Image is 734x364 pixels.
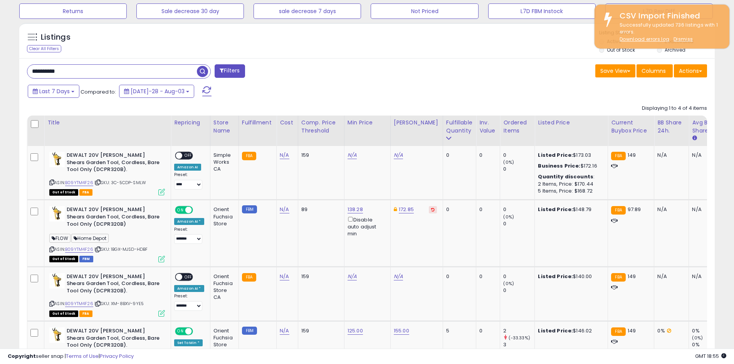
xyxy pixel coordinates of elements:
[348,206,363,213] a: 138.28
[254,3,361,19] button: sale decrease 7 days
[174,227,204,244] div: Preset:
[538,206,602,213] div: $148.79
[348,119,387,127] div: Min Price
[538,163,602,169] div: $172.16
[628,206,641,213] span: 97.89
[174,294,204,311] div: Preset:
[49,206,65,221] img: 41UKFza-+kL._SL40_.jpg
[657,206,683,213] div: N/A
[242,119,273,127] div: Fulfillment
[348,273,357,280] a: N/A
[446,206,470,213] div: 0
[628,151,636,159] span: 149
[595,64,635,77] button: Save View
[695,352,726,360] span: 2025-08-11 18:55 GMT
[280,206,289,213] a: N/A
[538,206,573,213] b: Listed Price:
[692,327,723,334] div: 0%
[479,119,497,135] div: Inv. value
[174,218,204,225] div: Amazon AI *
[41,32,71,43] h5: Listings
[503,287,534,294] div: 0
[503,273,534,280] div: 0
[605,3,713,19] button: L7D Rev Diff
[301,327,338,334] div: 159
[94,246,148,252] span: | SKU: 1BGX-MJSD-HDBF
[348,151,357,159] a: N/A
[136,3,244,19] button: Sale decrease 30 day
[503,119,531,135] div: Ordered Items
[614,10,724,22] div: CSV Import Finished
[174,285,204,292] div: Amazon AI *
[301,273,338,280] div: 159
[657,273,683,280] div: N/A
[611,327,625,336] small: FBA
[538,188,602,195] div: 5 Items, Price: $168.72
[49,234,71,243] span: FLOW
[394,327,409,335] a: 155.00
[614,22,724,43] div: Successfully updated 736 listings with 1 errors.
[8,352,36,360] strong: Copyright
[538,327,602,334] div: $146.02
[47,119,168,127] div: Title
[611,119,651,135] div: Current Buybox Price
[611,152,625,160] small: FBA
[49,273,65,289] img: 41UKFza-+kL._SL40_.jpg
[665,47,685,53] label: Archived
[692,206,717,213] div: N/A
[213,152,233,173] div: Simple Works CA
[49,327,65,343] img: 41UKFza-+kL._SL40_.jpg
[503,280,514,287] small: (0%)
[280,273,289,280] a: N/A
[538,273,573,280] b: Listed Price:
[479,327,494,334] div: 0
[27,45,61,52] div: Clear All Filters
[301,119,341,135] div: Comp. Price Threshold
[399,206,414,213] a: 172.85
[131,87,185,95] span: [DATE]-28 - Aug-03
[503,206,534,213] div: 0
[65,246,93,253] a: B09YTM4F26
[39,87,70,95] span: Last 7 Days
[71,234,109,243] span: Home Depot
[280,151,289,159] a: N/A
[79,310,92,317] span: FBA
[538,152,602,159] div: $173.03
[642,67,666,75] span: Columns
[67,273,160,297] b: DEWALT 20V [PERSON_NAME] Shears Garden Tool, Cordless, Bare Tool Only (DCPR320B).
[174,119,207,127] div: Repricing
[503,159,514,165] small: (0%)
[446,152,470,159] div: 0
[611,206,625,215] small: FBA
[674,64,707,77] button: Actions
[94,179,146,186] span: | SKU: 3C-5CDP-SMLW
[79,189,92,196] span: FBA
[119,85,194,98] button: [DATE]-28 - Aug-03
[394,273,403,280] a: N/A
[692,335,703,341] small: (0%)
[8,353,134,360] div: seller snap | |
[28,85,79,98] button: Last 7 Days
[503,220,534,227] div: 0
[67,152,160,175] b: DEWALT 20V [PERSON_NAME] Shears Garden Tool, Cordless, Bare Tool Only (DCPR320B).
[176,328,185,335] span: ON
[446,327,470,334] div: 5
[538,181,602,188] div: 2 Items, Price: $170.44
[301,206,338,213] div: 89
[394,119,440,127] div: [PERSON_NAME]
[49,256,78,262] span: All listings that are currently out of stock and unavailable for purchase on Amazon
[49,206,165,261] div: ASIN:
[280,327,289,335] a: N/A
[620,36,669,42] a: Download errors log
[538,173,602,180] div: :
[213,273,233,301] div: Orient Fuchsia Store CA
[19,3,127,19] button: Returns
[503,327,534,334] div: 2
[611,273,625,282] small: FBA
[657,327,683,334] div: 0%
[692,119,720,135] div: Avg BB Share
[503,166,534,173] div: 0
[192,328,204,335] span: OFF
[479,206,494,213] div: 0
[67,327,160,351] b: DEWALT 20V [PERSON_NAME] Shears Garden Tool, Cordless, Bare Tool Only (DCPR320B).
